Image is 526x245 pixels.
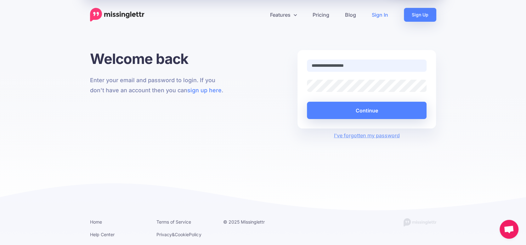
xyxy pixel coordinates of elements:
a: sign up here [187,87,222,94]
a: I've forgotten my password [334,132,400,139]
li: & Policy [156,231,214,238]
div: Open chat [500,220,518,239]
a: Terms of Service [156,219,191,225]
a: Pricing [305,8,337,22]
a: Home [90,219,102,225]
a: Blog [337,8,364,22]
li: © 2025 Missinglettr [223,218,280,226]
h1: Welcome back [90,50,229,67]
p: Enter your email and password to login. If you don't have an account then you can . [90,75,229,95]
button: Continue [307,102,427,119]
a: Sign Up [404,8,436,22]
a: Help Center [90,232,115,237]
a: Features [262,8,305,22]
a: Sign In [364,8,396,22]
a: Cookie [175,232,189,237]
a: Privacy [156,232,172,237]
